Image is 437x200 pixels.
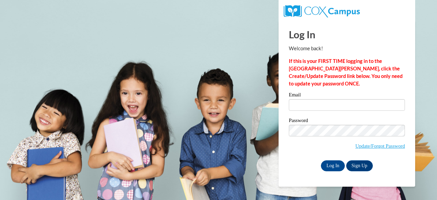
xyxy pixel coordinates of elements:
[321,160,345,171] input: Log In
[289,92,405,99] label: Email
[284,8,360,14] a: COX Campus
[289,27,405,41] h1: Log In
[289,118,405,125] label: Password
[289,45,405,52] p: Welcome back!
[355,143,405,149] a: Update/Forgot Password
[346,160,373,171] a: Sign Up
[289,58,403,86] strong: If this is your FIRST TIME logging in to the [GEOGRAPHIC_DATA][PERSON_NAME], click the Create/Upd...
[284,5,360,17] img: COX Campus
